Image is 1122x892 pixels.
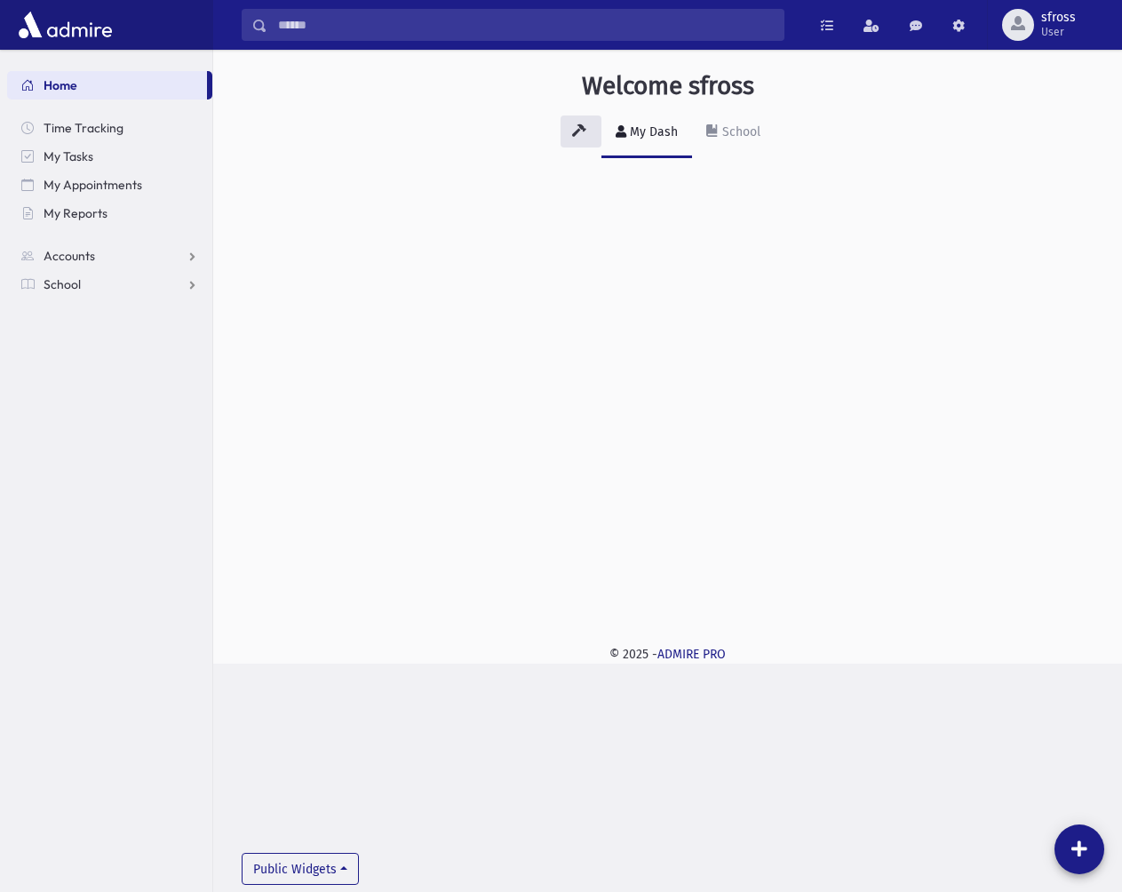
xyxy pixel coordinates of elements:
[626,124,678,139] div: My Dash
[14,7,116,43] img: AdmirePro
[242,853,359,885] button: Public Widgets
[7,71,207,100] a: Home
[242,645,1094,664] div: © 2025 -
[1041,25,1076,39] span: User
[7,171,212,199] a: My Appointments
[7,114,212,142] a: Time Tracking
[7,142,212,171] a: My Tasks
[44,77,77,93] span: Home
[267,9,784,41] input: Search
[44,248,95,264] span: Accounts
[657,647,726,662] a: ADMIRE PRO
[44,177,142,193] span: My Appointments
[44,148,93,164] span: My Tasks
[7,270,212,299] a: School
[601,108,692,158] a: My Dash
[44,120,123,136] span: Time Tracking
[7,199,212,227] a: My Reports
[582,71,754,101] h3: Welcome sfross
[719,124,760,139] div: School
[1041,11,1076,25] span: sfross
[44,276,81,292] span: School
[44,205,107,221] span: My Reports
[692,108,775,158] a: School
[7,242,212,270] a: Accounts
